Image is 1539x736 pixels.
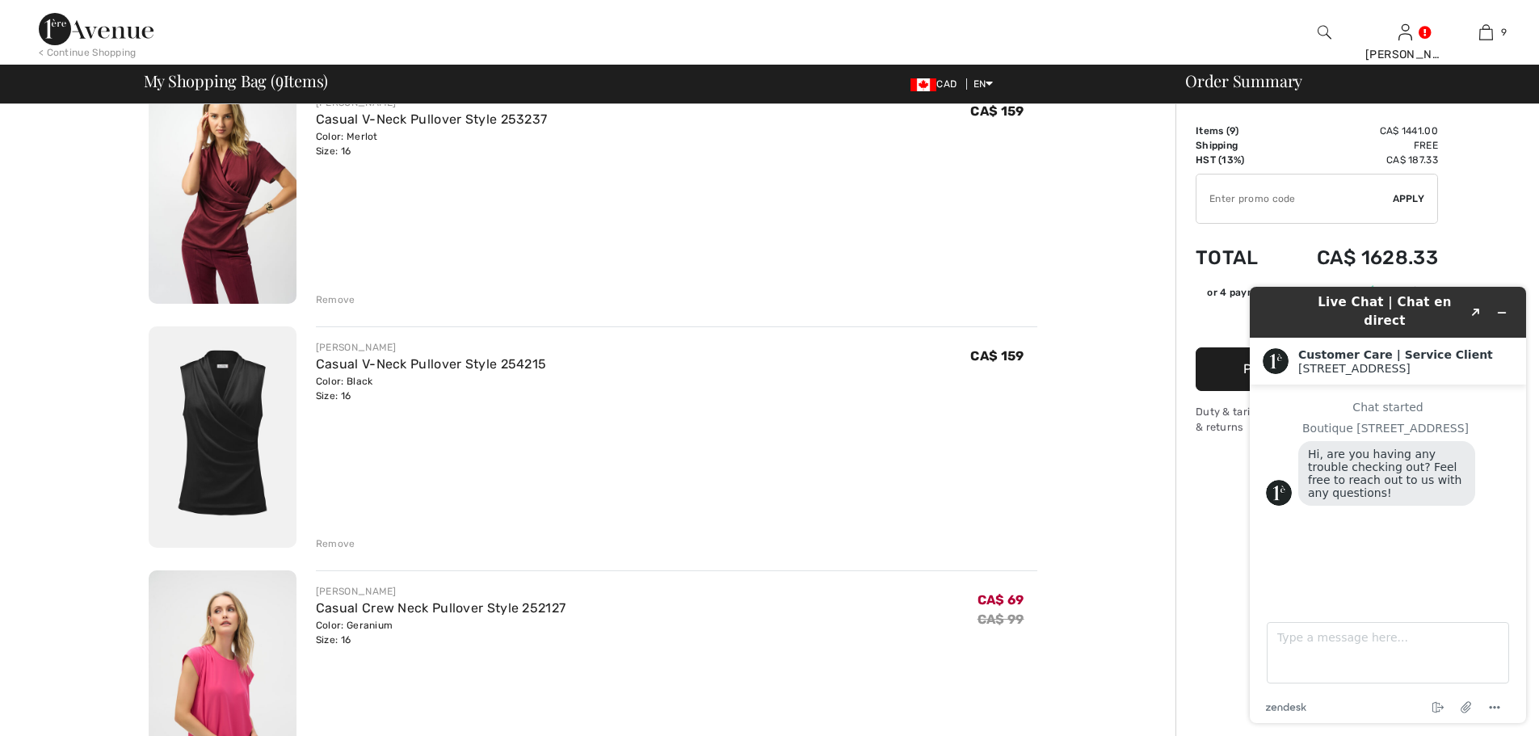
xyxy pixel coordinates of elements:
span: 9 [275,69,284,90]
a: Sign In [1398,24,1412,40]
td: CA$ 1441.00 [1278,124,1438,138]
div: Remove [316,292,355,307]
a: Casual V-Neck Pullover Style 253237 [316,111,548,127]
a: 9 [1446,23,1525,42]
div: [PERSON_NAME] [316,340,547,355]
img: My Info [1398,23,1412,42]
div: Color: Geranium Size: 16 [316,618,566,647]
div: Color: Merlot Size: 16 [316,129,548,158]
div: Order Summary [1166,73,1529,89]
img: Canadian Dollar [910,78,936,91]
img: 1ère Avenue [39,13,153,45]
img: My Bag [1479,23,1493,42]
td: CA$ 1628.33 [1278,230,1438,285]
span: 9 [1501,25,1507,40]
td: CA$ 187.33 [1278,153,1438,167]
div: Duty & tariff-free | Uninterrupted shipping & returns [1196,404,1438,435]
div: Color: Black Size: 16 [316,374,547,403]
a: Casual Crew Neck Pullover Style 252127 [316,600,566,616]
td: HST (13%) [1196,153,1278,167]
img: Casual V-Neck Pullover Style 253237 [149,82,296,304]
div: < Continue Shopping [39,45,137,60]
div: Remove [316,536,355,551]
span: 9 [1230,125,1235,137]
div: [PERSON_NAME] [1365,46,1444,63]
div: or 4 payments ofCA$ 407.08withSezzle Click to learn more about Sezzle [1196,285,1438,305]
div: or 4 payments of with [1207,285,1438,300]
span: My Shopping Bag ( Items) [144,73,329,89]
input: Promo code [1196,175,1393,223]
a: Casual V-Neck Pullover Style 254215 [316,356,547,372]
td: Free [1278,138,1438,153]
img: search the website [1318,23,1331,42]
iframe: Find more information here [1237,274,1539,736]
span: CA$ 69 [978,592,1024,608]
img: Casual V-Neck Pullover Style 254215 [149,326,296,549]
span: Apply [1393,191,1425,206]
div: [PERSON_NAME] [316,584,566,599]
span: EN [973,78,994,90]
button: Proceed to Payment [1196,347,1438,391]
span: Chat [36,11,69,26]
span: CA$ 159 [970,103,1024,119]
span: CA$ 159 [970,348,1024,364]
s: CA$ 99 [978,612,1024,627]
td: Shipping [1196,138,1278,153]
td: Items ( ) [1196,124,1278,138]
iframe: PayPal-paypal [1196,305,1438,342]
span: CAD [910,78,963,90]
td: Total [1196,230,1278,285]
